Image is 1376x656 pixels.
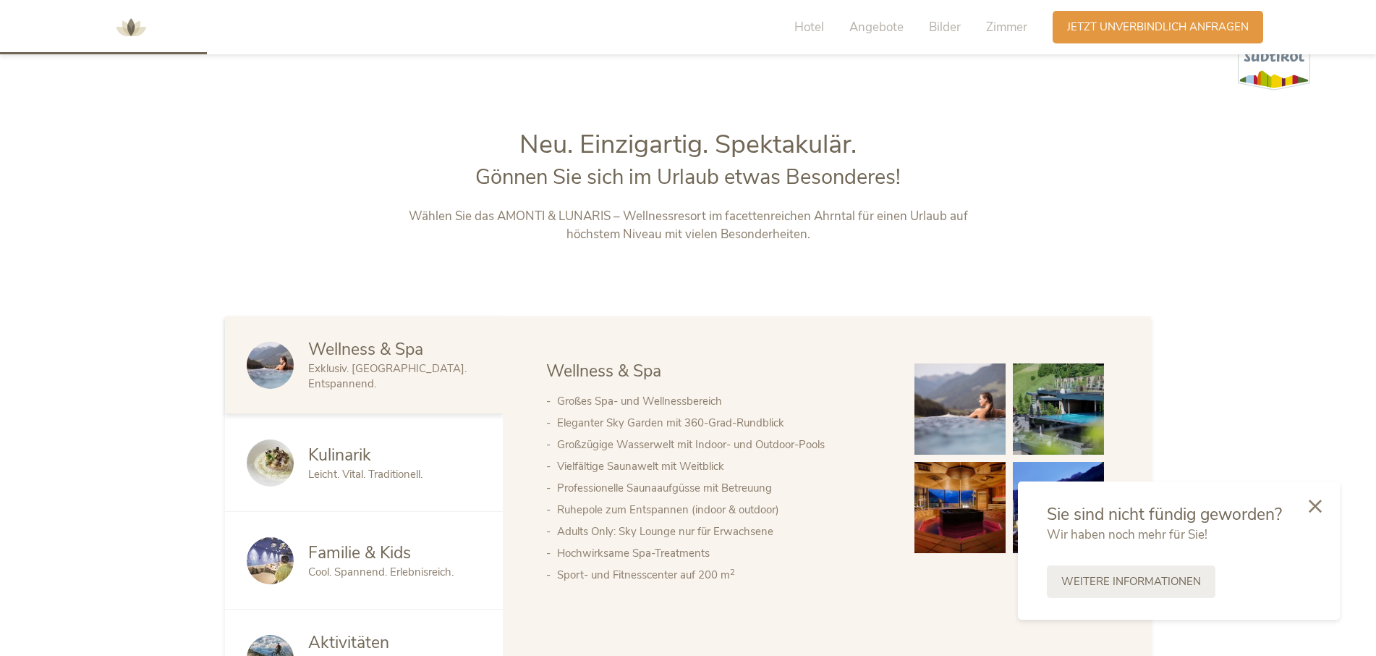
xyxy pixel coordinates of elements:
[849,19,904,35] span: Angebote
[557,564,886,586] li: Sport- und Fitnesscenter auf 200 m
[557,521,886,542] li: Adults Only: Sky Lounge nur für Erwachsene
[557,499,886,521] li: Ruhepole zum Entspannen (indoor & outdoor)
[308,565,454,579] span: Cool. Spannend. Erlebnisreich.
[308,338,423,361] span: Wellness & Spa
[308,444,371,466] span: Kulinarik
[1061,574,1201,589] span: Weitere Informationen
[730,567,735,578] sup: 2
[546,360,661,382] span: Wellness & Spa
[1047,526,1207,543] span: Wir haben noch mehr für Sie!
[1067,20,1249,35] span: Jetzt unverbindlich anfragen
[1047,565,1215,598] a: Weitere Informationen
[519,127,857,162] span: Neu. Einzigartig. Spektakulär.
[557,434,886,455] li: Großzügige Wasserwelt mit Indoor- und Outdoor-Pools
[1238,33,1310,91] img: Südtirol
[308,361,467,391] span: Exklusiv. [GEOGRAPHIC_DATA]. Entspannend.
[557,390,886,412] li: Großes Spa- und Wellnessbereich
[557,477,886,499] li: Professionelle Saunaaufgüsse mit Betreuung
[109,6,153,49] img: AMONTI & LUNARIS Wellnessresort
[557,455,886,477] li: Vielfältige Saunawelt mit Weitblick
[308,542,411,564] span: Familie & Kids
[386,207,990,244] p: Wählen Sie das AMONTI & LUNARIS – Wellnessresort im facettenreichen Ahrntal für einen Urlaub auf ...
[794,19,824,35] span: Hotel
[557,412,886,434] li: Eleganter Sky Garden mit 360-Grad-Rundblick
[1047,503,1282,526] span: Sie sind nicht fündig geworden?
[308,631,389,654] span: Aktivitäten
[557,542,886,564] li: Hochwirksame Spa-Treatments
[929,19,961,35] span: Bilder
[109,22,153,32] a: AMONTI & LUNARIS Wellnessresort
[475,163,901,191] span: Gönnen Sie sich im Urlaub etwas Besonderes!
[308,467,422,482] span: Leicht. Vital. Traditionell.
[986,19,1027,35] span: Zimmer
